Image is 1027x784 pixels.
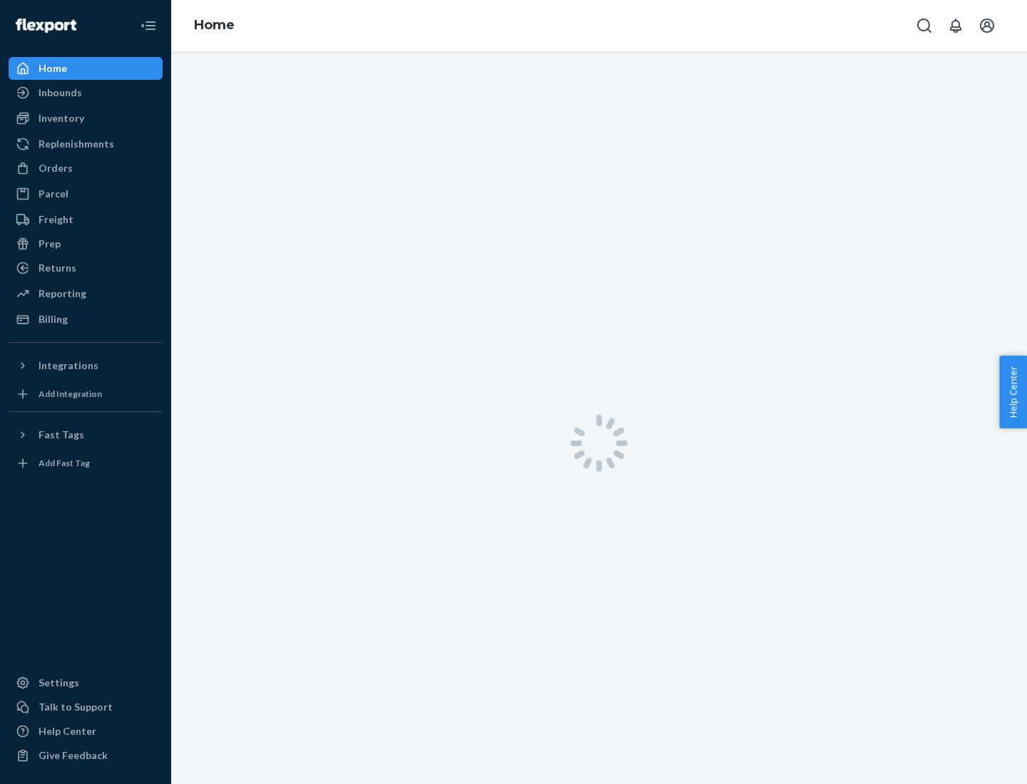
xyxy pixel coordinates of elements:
a: Orders [9,157,163,180]
div: Settings [39,676,79,690]
div: Inbounds [39,86,82,100]
div: Talk to Support [39,700,113,714]
div: Freight [39,212,73,227]
button: Close Navigation [134,11,163,40]
a: Home [9,57,163,80]
div: Returns [39,261,76,275]
div: Add Fast Tag [39,457,90,469]
div: Replenishments [39,137,114,151]
a: Settings [9,671,163,694]
div: Home [39,61,67,76]
div: Add Integration [39,388,102,400]
ol: breadcrumbs [183,5,246,46]
div: Billing [39,312,68,326]
img: Flexport logo [16,19,76,33]
div: Fast Tags [39,428,84,442]
button: Open account menu [973,11,1001,40]
a: Parcel [9,182,163,205]
a: Talk to Support [9,696,163,718]
a: Help Center [9,720,163,743]
div: Parcel [39,187,68,201]
button: Integrations [9,354,163,377]
a: Inbounds [9,81,163,104]
a: Add Integration [9,383,163,406]
a: Prep [9,232,163,255]
div: Inventory [39,111,84,125]
a: Inventory [9,107,163,130]
a: Reporting [9,282,163,305]
button: Fast Tags [9,423,163,446]
button: Give Feedback [9,744,163,767]
div: Orders [39,161,73,175]
button: Open Search Box [910,11,939,40]
a: Returns [9,257,163,279]
a: Home [194,17,235,33]
div: Give Feedback [39,748,108,763]
a: Freight [9,208,163,231]
div: Reporting [39,287,86,301]
button: Open notifications [941,11,970,40]
div: Prep [39,237,61,251]
div: Integrations [39,359,98,373]
div: Help Center [39,724,96,738]
a: Add Fast Tag [9,452,163,475]
a: Replenishments [9,133,163,155]
button: Help Center [999,356,1027,428]
a: Billing [9,308,163,331]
